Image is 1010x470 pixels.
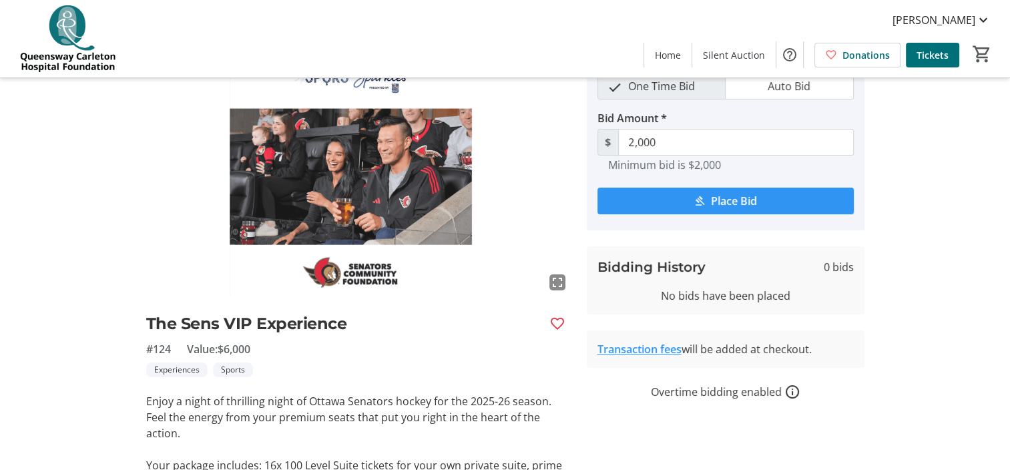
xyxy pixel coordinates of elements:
[146,393,571,441] p: Enjoy a night of thrilling night of Ottawa Senators hockey for the 2025-26 season. Feel the energ...
[146,57,571,296] img: Image
[597,288,854,304] div: No bids have been placed
[597,188,854,214] button: Place Bid
[692,43,776,67] a: Silent Auction
[970,42,994,66] button: Cart
[146,363,208,377] tr-label-badge: Experiences
[842,48,890,62] span: Donations
[882,9,1002,31] button: [PERSON_NAME]
[608,158,721,172] tr-hint: Minimum bid is $2,000
[893,12,975,28] span: [PERSON_NAME]
[597,257,706,277] h3: Bidding History
[597,342,682,357] a: Transaction fees
[8,5,127,72] img: QCH Foundation's Logo
[620,73,703,99] span: One Time Bid
[544,310,571,337] button: Favourite
[597,129,619,156] span: $
[597,110,667,126] label: Bid Amount *
[213,363,253,377] tr-label-badge: Sports
[146,341,171,357] span: #124
[760,73,818,99] span: Auto Bid
[824,259,854,275] span: 0 bids
[187,341,250,357] span: Value: $6,000
[906,43,959,67] a: Tickets
[655,48,681,62] span: Home
[917,48,949,62] span: Tickets
[711,193,757,209] span: Place Bid
[549,274,565,290] mat-icon: fullscreen
[703,48,765,62] span: Silent Auction
[597,341,854,357] div: will be added at checkout.
[776,41,803,68] button: Help
[814,43,901,67] a: Donations
[784,384,800,400] a: How overtime bidding works for silent auctions
[146,312,539,336] h2: The Sens VIP Experience
[644,43,692,67] a: Home
[587,384,864,400] div: Overtime bidding enabled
